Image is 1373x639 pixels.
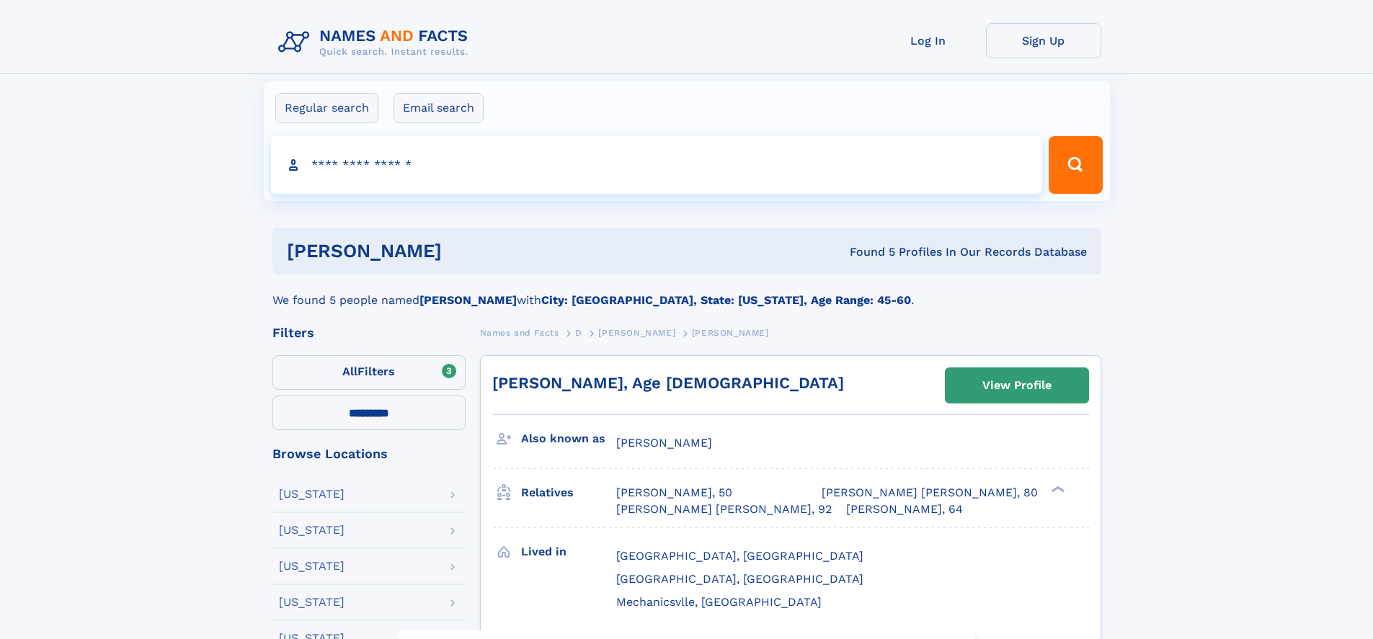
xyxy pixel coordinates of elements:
a: [PERSON_NAME], Age [DEMOGRAPHIC_DATA] [492,374,844,392]
div: [US_STATE] [279,596,345,608]
span: [GEOGRAPHIC_DATA], [GEOGRAPHIC_DATA] [616,572,863,586]
a: [PERSON_NAME] [PERSON_NAME], 92 [616,501,832,517]
h3: Relatives [521,481,616,505]
span: [PERSON_NAME] [598,328,675,338]
a: Names and Facts [480,323,559,341]
span: D [575,328,582,338]
b: City: [GEOGRAPHIC_DATA], State: [US_STATE], Age Range: 45-60 [541,293,911,307]
h1: [PERSON_NAME] [287,242,646,260]
div: We found 5 people named with . [272,274,1101,309]
div: Filters [272,326,466,339]
div: [US_STATE] [279,524,345,536]
label: Regular search [275,93,378,123]
div: [US_STATE] [279,560,345,572]
a: [PERSON_NAME], 64 [846,501,963,517]
input: search input [271,136,1043,194]
h3: Lived in [521,540,616,564]
button: Search Button [1049,136,1102,194]
b: [PERSON_NAME] [419,293,517,307]
span: All [342,365,357,378]
h3: Also known as [521,426,616,451]
span: [PERSON_NAME] [616,436,712,450]
div: Browse Locations [272,447,466,460]
img: Logo Names and Facts [272,23,480,62]
div: Found 5 Profiles In Our Records Database [646,244,1087,260]
a: View Profile [946,368,1088,403]
span: Mechanicsvlle, [GEOGRAPHIC_DATA] [616,595,822,609]
div: ❯ [1048,485,1065,494]
label: Email search [394,93,484,123]
a: D [575,323,582,341]
span: [PERSON_NAME] [692,328,769,338]
a: Log In [871,23,986,58]
div: View Profile [982,369,1052,402]
a: [PERSON_NAME] [598,323,675,341]
a: Sign Up [986,23,1101,58]
div: [US_STATE] [279,488,345,500]
a: [PERSON_NAME] [PERSON_NAME], 80 [822,485,1038,501]
label: Filters [272,355,466,390]
a: [PERSON_NAME], 50 [616,485,732,501]
span: [GEOGRAPHIC_DATA], [GEOGRAPHIC_DATA] [616,549,863,563]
